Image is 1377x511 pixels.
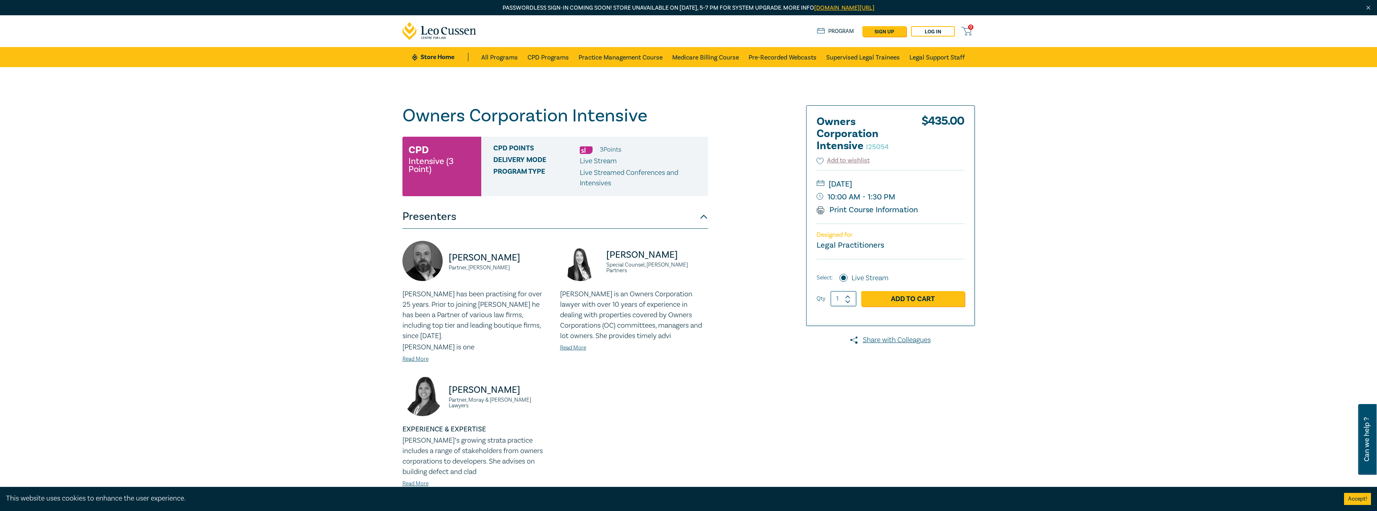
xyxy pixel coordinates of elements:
h2: Owners Corporation Intensive [817,116,905,152]
a: Program [817,27,854,36]
a: Read More [402,355,429,363]
span: Program type [493,168,580,189]
a: Log in [911,26,955,37]
small: Legal Practitioners [817,240,884,250]
img: https://s3.ap-southeast-2.amazonaws.com/leo-cussen-store-production-content/Contacts/Tim%20Graham... [402,241,443,281]
label: Qty [817,294,825,303]
a: Print Course Information [817,205,918,215]
strong: EXPERIENCE & EXPERTISE [402,425,486,434]
p: Live Streamed Conferences and Intensives [580,168,702,189]
a: Add to Cart [861,291,965,306]
a: Read More [402,480,429,487]
a: Pre-Recorded Webcasts [749,47,817,67]
img: Close [1365,4,1372,11]
small: Partner, Moray & [PERSON_NAME] Lawyers [449,397,550,408]
input: 1 [831,291,856,306]
p: [PERSON_NAME] is one [402,342,550,353]
a: Practice Management Course [579,47,663,67]
a: [DOMAIN_NAME][URL] [814,4,874,12]
p: [PERSON_NAME] [449,384,550,396]
button: Presenters [402,205,708,229]
small: I25054 [866,142,889,152]
a: Supervised Legal Trainees [826,47,900,67]
button: Accept cookies [1344,493,1371,505]
h3: CPD [408,143,429,157]
small: [DATE] [817,178,965,191]
p: [PERSON_NAME] [449,251,550,264]
img: https://s3.ap-southeast-2.amazonaws.com/leo-cussen-store-production-content/Contacts/Deborah%20An... [560,241,600,281]
a: CPD Programs [527,47,569,67]
span: Live Stream [580,156,617,166]
span: 0 [968,25,973,30]
a: Medicare Billing Course [672,47,739,67]
p: [PERSON_NAME] is an Owners Corporation lawyer with over 10 years of experience in dealing with pr... [560,289,708,341]
span: CPD Points [493,144,580,155]
span: Can we help ? [1363,409,1371,470]
p: Passwordless sign-in coming soon! Store unavailable on [DATE], 5–7 PM for system upgrade. More info [402,4,975,12]
a: Store Home [412,53,468,62]
span: Select: [817,273,833,282]
small: 10:00 AM - 1:30 PM [817,191,965,203]
li: 3 Point s [600,144,621,155]
p: Designed for [817,231,965,239]
a: Share with Colleagues [806,335,975,345]
img: https://s3.ap-southeast-2.amazonaws.com/leo-cussen-store-production-content/Contacts/Fabienne%20L... [402,376,443,416]
small: Intensive (3 Point) [408,157,475,173]
button: Add to wishlist [817,156,870,165]
p: [PERSON_NAME] has been practising for over 25 years. Prior to joining [PERSON_NAME] he has been a... [402,289,550,341]
a: sign up [862,26,906,37]
a: Read More [560,344,586,351]
img: Substantive Law [580,146,593,154]
small: Partner, [PERSON_NAME] [449,265,550,271]
a: Legal Support Staff [909,47,965,67]
a: All Programs [481,47,518,67]
div: $ 435.00 [921,116,965,156]
p: [PERSON_NAME]’s growing strata practice includes a range of stakeholders from owners corporations... [402,435,550,477]
span: Delivery Mode [493,156,580,166]
div: This website uses cookies to enhance the user experience. [6,493,1332,504]
h1: Owners Corporation Intensive [402,105,708,126]
p: [PERSON_NAME] [606,248,708,261]
label: Live Stream [852,273,889,283]
small: Special Counsel, [PERSON_NAME] Partners [606,262,708,273]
